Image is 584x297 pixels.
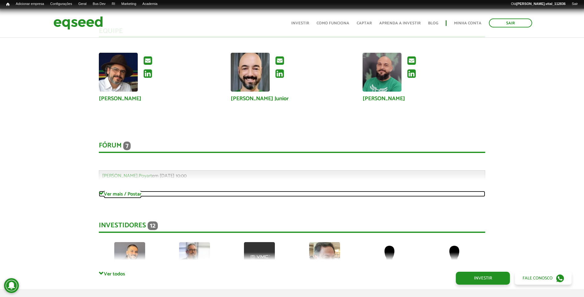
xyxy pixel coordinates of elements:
[53,15,103,31] img: EqSeed
[379,21,421,25] a: Aprenda a investir
[357,21,372,25] a: Captar
[515,272,572,285] a: Fale conosco
[179,242,210,273] img: picture-112313-1743624016.jpg
[118,2,139,6] a: Marketing
[99,271,485,277] a: Ver todos
[244,242,275,273] img: picture-100036-1732821753.png
[99,221,485,233] div: Investidores
[454,21,481,25] a: Minha conta
[489,19,532,27] a: Sair
[139,2,161,6] a: Academia
[99,53,138,92] img: Foto de Xisto Alves de Souza Junior
[569,2,581,6] a: Sair
[439,242,470,273] img: default-user.png
[99,53,138,92] a: Ver perfil do usuário.
[75,2,90,6] a: Geral
[99,142,485,153] div: Fórum
[109,2,118,6] a: RI
[90,2,109,6] a: Bus Dev
[291,21,309,25] a: Investir
[428,21,438,25] a: Blog
[102,172,187,180] span: em [DATE] 10:00
[456,272,510,285] a: Investir
[13,2,47,6] a: Adicionar empresa
[99,191,485,197] a: Ver mais / Postar
[231,53,270,92] a: Ver perfil do usuário.
[3,2,13,7] a: Início
[508,2,569,6] a: Olá[PERSON_NAME].vital_112836
[516,2,566,6] strong: [PERSON_NAME].vital_112836
[123,142,131,150] span: 7
[317,21,349,25] a: Como funciona
[309,242,340,273] img: picture-112624-1716663541.png
[374,242,405,273] img: default-user.png
[363,96,405,101] a: [PERSON_NAME]
[148,221,158,230] span: 12
[363,53,401,92] img: Foto de Josias de Souza
[363,53,401,92] a: Ver perfil do usuário.
[6,2,10,6] span: Início
[231,53,270,92] img: Foto de Sérgio Hilton Berlotto Junior
[114,242,145,273] img: picture-72979-1756068561.jpg
[47,2,75,6] a: Configurações
[231,96,289,101] a: [PERSON_NAME] Junior
[99,96,141,101] a: [PERSON_NAME]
